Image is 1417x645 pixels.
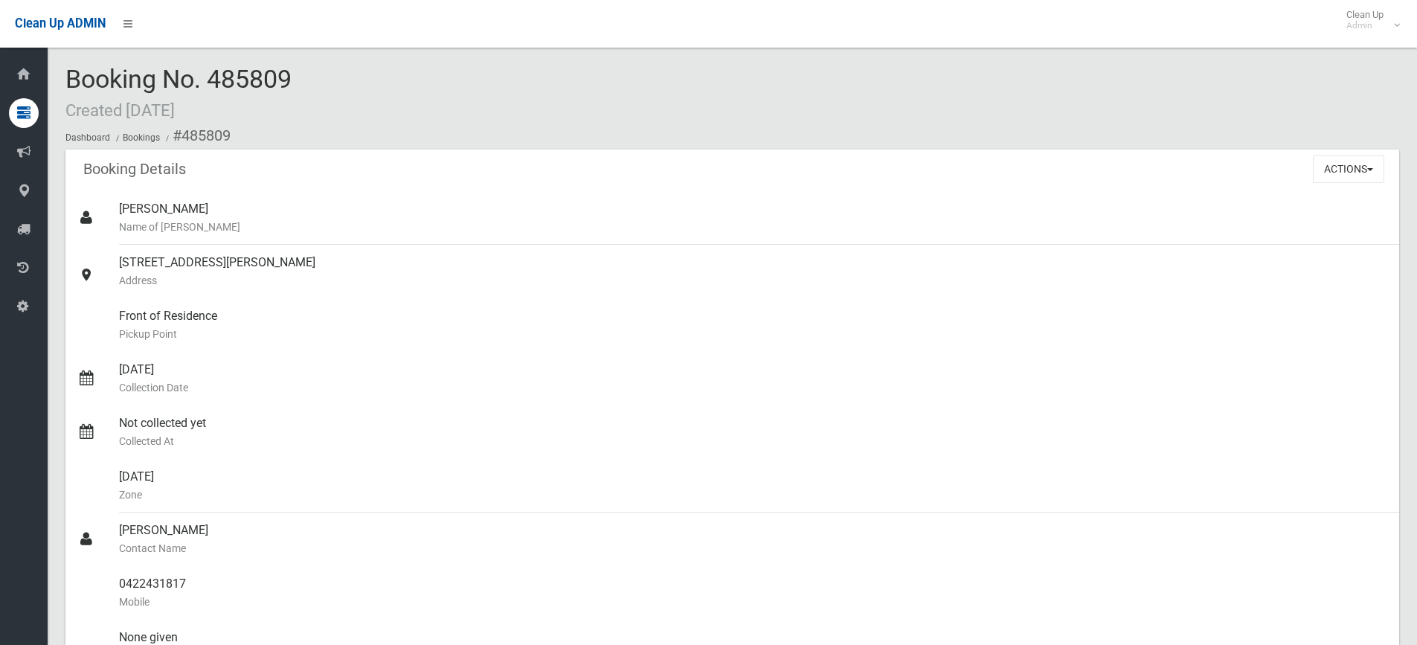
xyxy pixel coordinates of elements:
[1313,155,1384,183] button: Actions
[119,218,1387,236] small: Name of [PERSON_NAME]
[119,245,1387,298] div: [STREET_ADDRESS][PERSON_NAME]
[65,155,204,184] header: Booking Details
[123,132,160,143] a: Bookings
[119,352,1387,405] div: [DATE]
[119,405,1387,459] div: Not collected yet
[119,593,1387,611] small: Mobile
[119,298,1387,352] div: Front of Residence
[119,191,1387,245] div: [PERSON_NAME]
[1339,9,1398,31] span: Clean Up
[65,64,292,122] span: Booking No. 485809
[1346,20,1384,31] small: Admin
[119,459,1387,513] div: [DATE]
[119,566,1387,620] div: 0422431817
[119,539,1387,557] small: Contact Name
[65,100,175,120] small: Created [DATE]
[119,432,1387,450] small: Collected At
[119,513,1387,566] div: [PERSON_NAME]
[119,272,1387,289] small: Address
[65,132,110,143] a: Dashboard
[119,379,1387,397] small: Collection Date
[119,325,1387,343] small: Pickup Point
[162,122,231,150] li: #485809
[119,486,1387,504] small: Zone
[15,16,106,31] span: Clean Up ADMIN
